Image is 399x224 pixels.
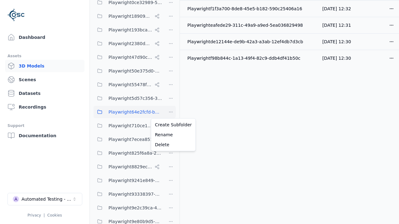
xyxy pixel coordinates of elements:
a: Delete [152,140,194,150]
a: Create Subfolder [152,120,194,130]
a: Rename [152,130,194,140]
